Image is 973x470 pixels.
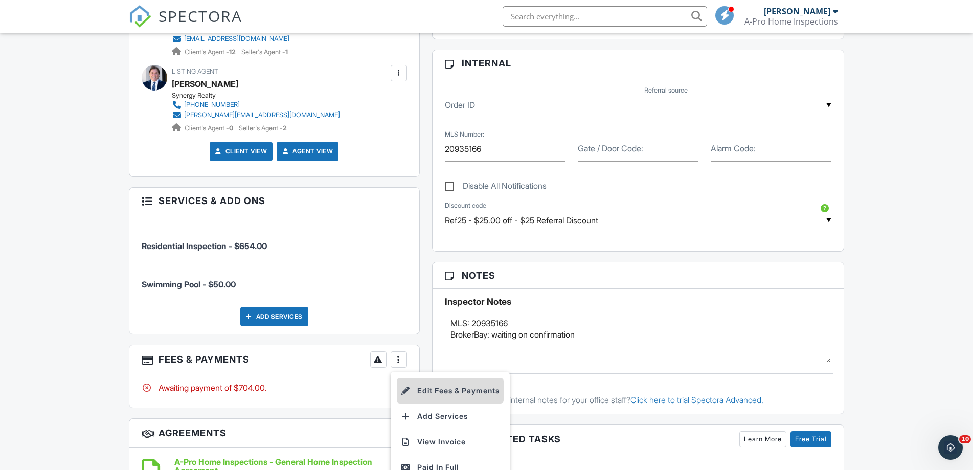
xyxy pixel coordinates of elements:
a: Learn More [739,431,786,447]
span: Client's Agent - [185,48,237,56]
div: Office Notes [440,384,836,394]
div: A-Pro Home Inspections [744,16,838,27]
label: Referral source [644,86,688,95]
h3: Internal [433,50,844,77]
div: [PERSON_NAME] [764,6,830,16]
a: [PERSON_NAME] [172,76,238,92]
h3: Fees & Payments [129,345,419,374]
input: Search everything... [503,6,707,27]
h3: Services & Add ons [129,188,419,214]
span: SPECTORA [159,5,242,27]
div: [PHONE_NUMBER] [184,101,240,109]
span: 10 [959,435,971,443]
p: Want timestamped internal notes for your office staff? [440,394,836,406]
textarea: MLS: 20935166 BrokerBay: waiting on confirmation [445,312,832,363]
a: [PERSON_NAME][EMAIL_ADDRESS][DOMAIN_NAME] [172,110,340,120]
a: Client View [213,146,267,156]
h5: Inspector Notes [445,297,832,307]
div: [PERSON_NAME][EMAIL_ADDRESS][DOMAIN_NAME] [184,111,340,119]
label: Discount code [445,201,486,210]
img: The Best Home Inspection Software - Spectora [129,5,151,28]
strong: 2 [283,124,287,132]
li: Service: Swimming Pool [142,260,407,298]
strong: 12 [229,48,236,56]
span: Seller's Agent - [239,124,287,132]
h3: Notes [433,262,844,289]
span: Associated Tasks [462,432,561,446]
label: MLS Number: [445,130,484,139]
a: [PHONE_NUMBER] [172,100,340,110]
div: Awaiting payment of $704.00. [142,382,407,393]
span: Residential Inspection - $654.00 [142,241,267,251]
li: Service: Residential Inspection [142,222,407,260]
iframe: Intercom live chat [938,435,963,460]
span: Listing Agent [172,68,218,75]
div: Add Services [240,307,308,326]
strong: 0 [229,124,233,132]
a: Click here to trial Spectora Advanced. [630,395,763,405]
input: Alarm Code: [711,137,831,162]
label: Order ID [445,99,475,110]
a: [EMAIL_ADDRESS][DOMAIN_NAME] [172,34,311,44]
div: [EMAIL_ADDRESS][DOMAIN_NAME] [184,35,289,43]
span: Seller's Agent - [241,48,288,56]
a: Agent View [280,146,333,156]
a: SPECTORA [129,14,242,35]
div: Synergy Realty [172,92,348,100]
span: Client's Agent - [185,124,235,132]
span: Swimming Pool - $50.00 [142,279,236,289]
strong: 1 [285,48,288,56]
input: Gate / Door Code: [578,137,698,162]
a: Free Trial [790,431,831,447]
label: Disable All Notifications [445,181,547,194]
label: Alarm Code: [711,143,756,154]
h3: Agreements [129,419,419,448]
label: Gate / Door Code: [578,143,643,154]
input: MLS Number: [445,137,565,162]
